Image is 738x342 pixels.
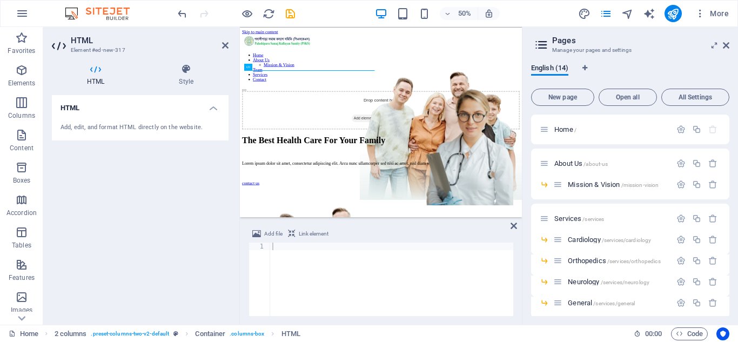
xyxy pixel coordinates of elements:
[695,8,729,19] span: More
[690,5,733,22] button: More
[55,327,300,340] nav: breadcrumb
[692,256,701,265] div: Duplicate
[281,327,300,340] span: Click to select. Double-click to edit
[568,180,659,189] span: Click to open page
[286,227,330,240] button: Link element
[676,180,686,189] div: Settings
[582,216,604,222] span: /services
[653,330,654,338] span: :
[176,8,189,20] i: Undo: Add element (Ctrl+Z)
[600,8,612,20] i: Pages (Ctrl+Alt+S)
[634,327,662,340] h6: Session time
[62,7,143,20] img: Editor Logo
[692,125,701,134] div: Duplicate
[144,64,229,86] h4: Style
[676,327,703,340] span: Code
[531,89,594,106] button: New page
[602,237,652,243] span: /services/cardiology
[676,298,686,307] div: Settings
[52,64,144,86] h4: HTML
[583,161,608,167] span: /about-us
[621,8,634,20] i: Navigator
[9,327,38,340] a: Click to cancel selection. Double-click to open Pages
[11,306,33,314] p: Images
[643,8,655,20] i: AI Writer
[173,331,178,337] i: This element is a customizable preset
[531,64,729,84] div: Language Tabs
[554,125,576,133] span: Click to open page
[262,7,275,20] button: reload
[665,5,682,22] button: publish
[554,159,608,167] span: Click to open page
[531,62,568,77] span: English (14)
[676,214,686,223] div: Settings
[676,159,686,168] div: Settings
[52,95,229,115] h4: HTML
[565,181,671,188] div: Mission & Vision/mission-vision
[676,277,686,286] div: Settings
[568,257,660,265] span: Click to open page
[9,273,35,282] p: Features
[621,182,659,188] span: /mission-vision
[224,174,277,189] span: Add elements
[667,8,679,20] i: Publish
[264,227,283,240] span: Add file
[574,127,576,133] span: /
[230,327,264,340] span: . columns-box
[692,159,701,168] div: Duplicate
[249,243,271,250] div: 1
[708,298,717,307] div: Remove
[71,45,207,55] h3: Element #ed-new-317
[565,299,671,306] div: General/services/general
[568,299,635,307] span: Click to open page
[708,235,717,244] div: Remove
[599,89,657,106] button: Open all
[708,256,717,265] div: Remove
[692,277,701,286] div: Duplicate
[578,7,591,20] button: design
[10,144,33,152] p: Content
[643,7,656,20] button: text_generator
[176,7,189,20] button: undo
[4,127,560,204] div: Drop content here
[568,236,651,244] span: Click to open page
[708,214,717,223] div: Remove
[61,123,220,132] div: Add, edit, and format HTML directly on the website.
[55,327,87,340] span: Click to select. Double-click to edit
[552,36,729,45] h2: Pages
[692,180,701,189] div: Duplicate
[601,279,650,285] span: /services/neurology
[263,8,275,20] i: Reload page
[565,257,671,264] div: Orthopedics/services/orthopedics
[661,89,729,106] button: All Settings
[4,4,76,14] a: Skip to main content
[251,227,284,240] button: Add file
[708,159,717,168] div: Remove
[6,209,37,217] p: Accordion
[299,227,328,240] span: Link element
[692,298,701,307] div: Duplicate
[8,111,35,120] p: Columns
[621,7,634,20] button: navigator
[536,94,589,100] span: New page
[456,7,473,20] h6: 50%
[8,46,35,55] p: Favorites
[676,125,686,134] div: Settings
[708,125,717,134] div: The startpage cannot be deleted
[8,79,36,88] p: Elements
[676,256,686,265] div: Settings
[600,7,613,20] button: pages
[551,160,671,167] div: About Us/about-us
[666,94,724,100] span: All Settings
[91,327,169,340] span: . preset-columns-two-v2-default
[692,235,701,244] div: Duplicate
[284,7,297,20] button: save
[671,327,708,340] button: Code
[568,278,649,286] span: Click to open page
[484,9,494,18] i: On resize automatically adjust zoom level to fit chosen device.
[593,300,635,306] span: /services/general
[551,126,671,133] div: Home/
[551,215,671,222] div: Services/services
[607,258,661,264] span: /services/orthopedics
[440,7,478,20] button: 50%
